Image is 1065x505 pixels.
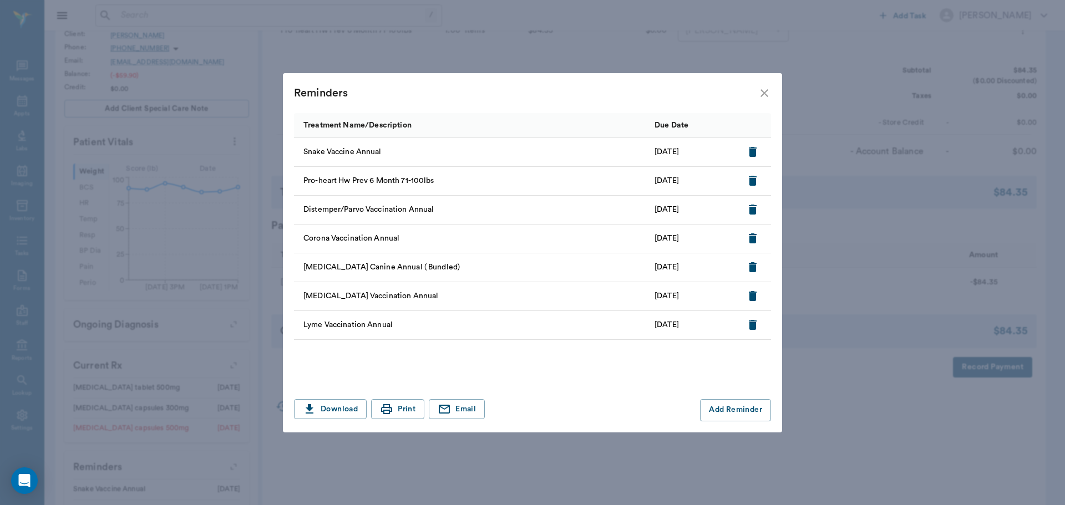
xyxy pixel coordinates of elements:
[655,290,679,302] p: [DATE]
[746,118,762,133] button: Sort
[303,146,382,158] p: Snake Vaccine Annual
[649,113,738,137] div: Due Date
[303,204,434,216] p: Distemper/Parvo Vaccination Annual
[294,84,758,102] div: Reminders
[655,233,679,244] p: [DATE]
[655,204,679,216] p: [DATE]
[655,110,688,141] div: Due Date
[303,262,460,273] p: [MEDICAL_DATA] Canine Annual ( Bundled)
[294,113,649,137] div: Treatment Name/Description
[303,175,434,187] p: Pro-heart Hw Prev 6 Month 71-100lbs
[303,319,393,331] p: Lyme Vaccination Annual
[691,118,707,133] button: Sort
[303,290,438,302] p: [MEDICAL_DATA] Vaccination Annual
[655,146,679,158] p: [DATE]
[11,467,38,494] div: Open Intercom Messenger
[303,233,399,244] p: Corona Vaccination Annual
[758,86,771,100] button: close
[655,262,679,273] p: [DATE]
[700,399,771,421] button: Add Reminder
[655,175,679,187] p: [DATE]
[414,118,430,133] button: Sort
[655,319,679,331] p: [DATE]
[429,399,485,420] button: Email
[371,399,424,420] button: Print
[303,110,412,141] div: Treatment Name/Description
[294,399,367,420] button: Download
